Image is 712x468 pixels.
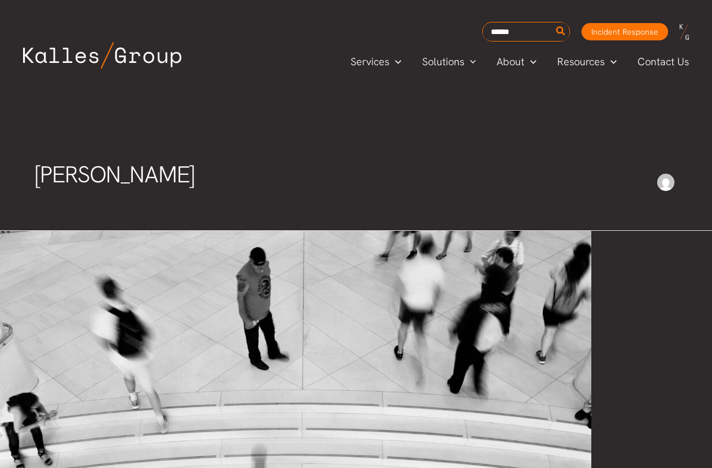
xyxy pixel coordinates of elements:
[464,53,476,70] span: Menu Toggle
[638,53,689,70] span: Contact Us
[340,52,700,71] nav: Primary Site Navigation
[547,53,627,70] a: ResourcesMenu Toggle
[486,53,547,70] a: AboutMenu Toggle
[351,53,389,70] span: Services
[627,53,700,70] a: Contact Us
[35,162,654,188] h1: [PERSON_NAME]
[389,53,401,70] span: Menu Toggle
[422,53,464,70] span: Solutions
[524,53,536,70] span: Menu Toggle
[340,53,412,70] a: ServicesMenu Toggle
[23,42,181,69] img: Kalles Group
[581,23,668,40] a: Incident Response
[554,23,568,41] button: Search
[605,53,617,70] span: Menu Toggle
[557,53,605,70] span: Resources
[497,53,524,70] span: About
[412,53,487,70] a: SolutionsMenu Toggle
